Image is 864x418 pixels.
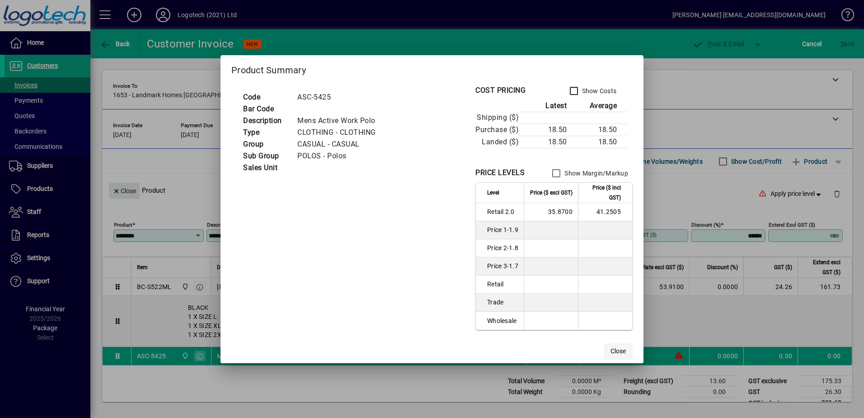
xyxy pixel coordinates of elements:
td: POLOS - Polos [293,150,387,162]
div: COST PRICING [475,85,526,96]
td: 18.50 [519,123,573,136]
span: Wholesale [487,316,518,325]
td: 18.50 [573,136,628,148]
td: Mens Active Work Polo [293,115,387,127]
span: Trade [487,298,518,307]
button: Close [604,343,633,360]
td: Landed ($) [475,136,519,148]
span: Price ($ excl GST) [530,188,573,198]
td: 18.50 [519,136,573,148]
td: Purchase ($) [475,123,519,136]
td: Sales Unit [239,162,293,174]
th: Latest [519,100,573,112]
td: Sub Group [239,150,293,162]
span: Level [487,188,499,198]
span: Price 2-1.8 [487,243,518,252]
span: Retail [487,280,518,289]
td: 18.50 [573,123,628,136]
td: Shipping ($) [475,112,519,123]
td: 41.2505 [578,203,632,221]
span: Close [610,347,626,356]
td: Bar Code [239,103,293,115]
td: ASC-5425 [293,91,387,103]
div: PRICE LEVELS [475,167,525,178]
td: Group [239,138,293,150]
td: 35.8700 [524,203,578,221]
label: Show Costs [580,86,617,95]
span: Retail 2.0 [487,207,518,216]
span: Price ($ incl GST) [584,183,621,203]
label: Show Margin/Markup [563,169,628,178]
span: Price 1-1.9 [487,225,518,234]
td: Code [239,91,293,103]
span: Price 3-1.7 [487,261,518,271]
th: Average [573,100,628,112]
td: CASUAL - CASUAL [293,138,387,150]
td: CLOTHING - CLOTHING [293,127,387,138]
td: Type [239,127,293,138]
h2: Product Summary [221,55,643,81]
td: Description [239,115,293,127]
